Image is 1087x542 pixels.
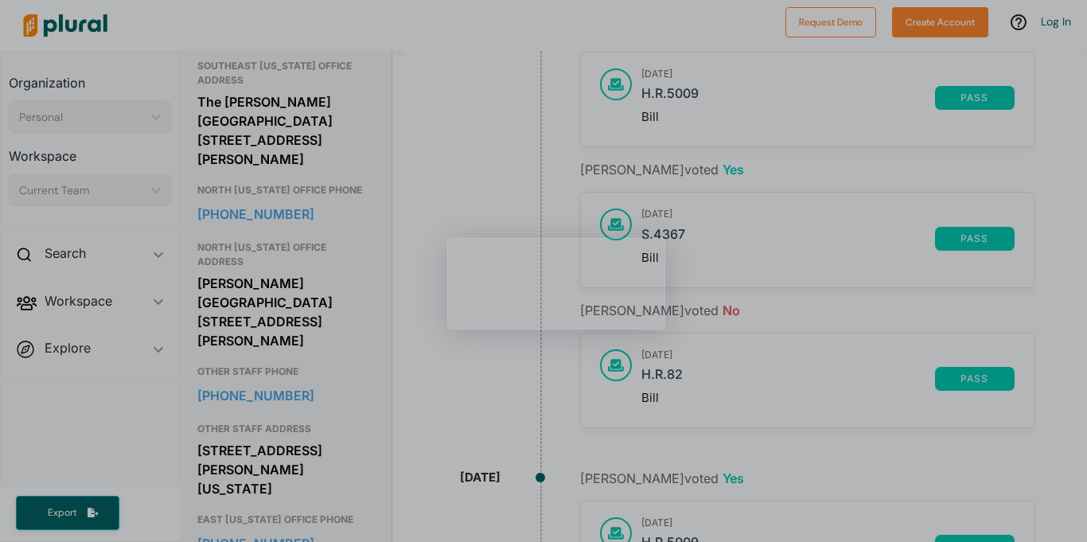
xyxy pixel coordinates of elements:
[1041,14,1071,29] a: Log In
[197,384,372,407] a: [PHONE_NUMBER]
[45,244,86,262] h2: Search
[641,251,1015,265] div: Bill
[785,13,876,29] a: Request Demo
[19,182,145,199] div: Current Team
[197,181,372,200] h3: NORTH [US_STATE] OFFICE PHONE
[945,93,1005,103] span: pass
[641,86,935,110] a: H.R.5009
[580,470,744,486] span: [PERSON_NAME] voted
[641,349,1015,361] h3: [DATE]
[197,57,372,90] h3: SOUTHEAST [US_STATE] OFFICE ADDRESS
[197,362,372,381] h3: OTHER STAFF PHONE
[641,209,1015,220] h3: [DATE]
[723,302,740,318] span: No
[197,510,372,529] h3: EAST [US_STATE] OFFICE PHONE
[197,439,372,501] div: [STREET_ADDRESS][PERSON_NAME][US_STATE]
[197,90,372,171] div: The [PERSON_NAME][GEOGRAPHIC_DATA] [STREET_ADDRESS][PERSON_NAME]
[197,238,372,271] h3: NORTH [US_STATE] OFFICE ADDRESS
[37,506,88,520] span: Export
[641,227,935,251] a: S.4367
[641,517,1015,528] h3: [DATE]
[197,419,372,439] h3: OTHER STAFF ADDRESS
[19,109,145,126] div: Personal
[9,133,171,168] h3: Workspace
[723,162,744,177] span: Yes
[641,391,1015,405] div: Bill
[641,68,1015,80] h3: [DATE]
[580,162,744,177] span: [PERSON_NAME] voted
[785,7,876,37] button: Request Demo
[641,110,1015,124] div: Bill
[723,470,744,486] span: Yes
[641,367,935,391] a: H.R.82
[9,60,171,95] h3: Organization
[197,202,372,226] a: [PHONE_NUMBER]
[447,238,665,329] iframe: Intercom live chat tour
[460,469,501,487] div: [DATE]
[945,234,1005,244] span: pass
[945,374,1005,384] span: pass
[892,13,988,29] a: Create Account
[197,271,372,353] div: [PERSON_NAME][GEOGRAPHIC_DATA] [STREET_ADDRESS][PERSON_NAME]
[16,496,119,530] button: Export
[892,7,988,37] button: Create Account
